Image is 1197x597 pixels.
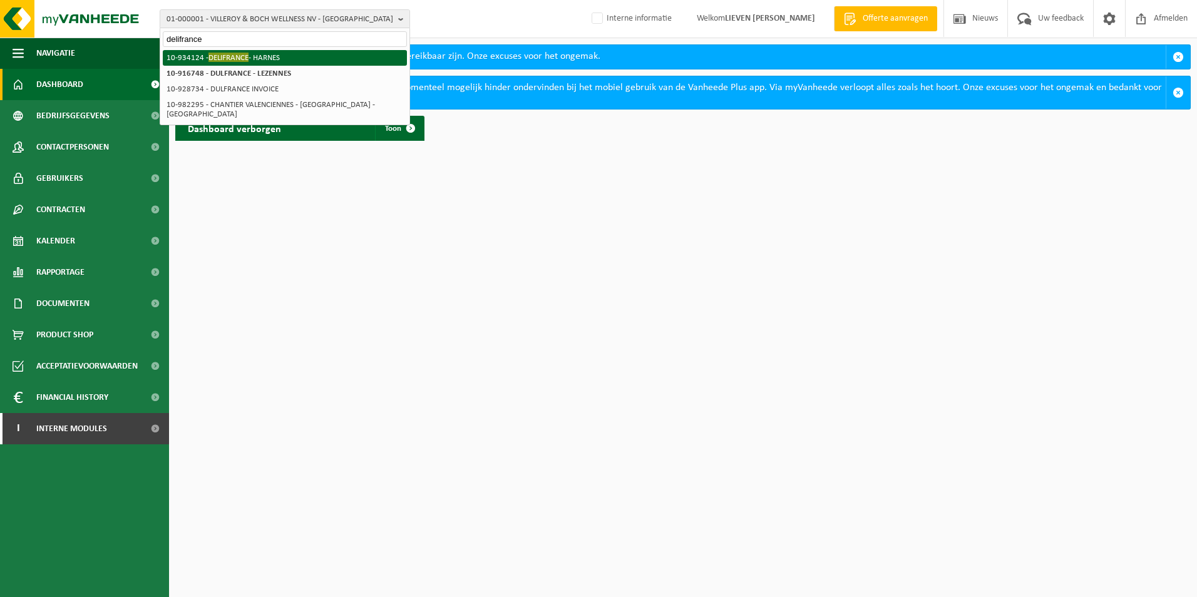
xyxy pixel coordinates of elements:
strong: LIEVEN [PERSON_NAME] [725,14,815,23]
span: I [13,413,24,444]
div: Deze avond zal MyVanheede van 18u tot 21u niet bereikbaar zijn. Onze excuses voor het ongemak. [198,45,1166,69]
span: Gebruikers [36,163,83,194]
span: Contactpersonen [36,131,109,163]
span: Kalender [36,225,75,257]
span: Product Shop [36,319,93,350]
span: Contracten [36,194,85,225]
li: 10-982295 - CHANTIER VALENCIENNES - [GEOGRAPHIC_DATA] - [GEOGRAPHIC_DATA] [163,97,407,122]
strong: 10-916748 - DULFRANCE - LEZENNES [167,69,291,78]
div: Beste klant, door een technisch probleem kunt u momenteel mogelijk hinder ondervinden bij het mob... [198,76,1166,109]
h2: Dashboard verborgen [175,116,294,140]
span: Rapportage [36,257,85,288]
a: Offerte aanvragen [834,6,937,31]
span: Navigatie [36,38,75,69]
input: Zoeken naar gekoppelde vestigingen [163,31,407,47]
span: 01-000001 - VILLEROY & BOCH WELLNESS NV - [GEOGRAPHIC_DATA] [167,10,393,29]
label: Interne informatie [589,9,672,28]
li: 10-928734 - DULFRANCE INVOICE [163,81,407,97]
a: Toon [375,116,423,141]
span: Financial History [36,382,108,413]
span: DELIFRANCE [208,53,249,62]
span: Bedrijfsgegevens [36,100,110,131]
span: Documenten [36,288,90,319]
span: Interne modules [36,413,107,444]
button: 01-000001 - VILLEROY & BOCH WELLNESS NV - [GEOGRAPHIC_DATA] [160,9,410,28]
span: Toon [385,125,401,133]
span: Dashboard [36,69,83,100]
li: 10-934124 - - HARNES [163,50,407,66]
span: Acceptatievoorwaarden [36,350,138,382]
span: Offerte aanvragen [860,13,931,25]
